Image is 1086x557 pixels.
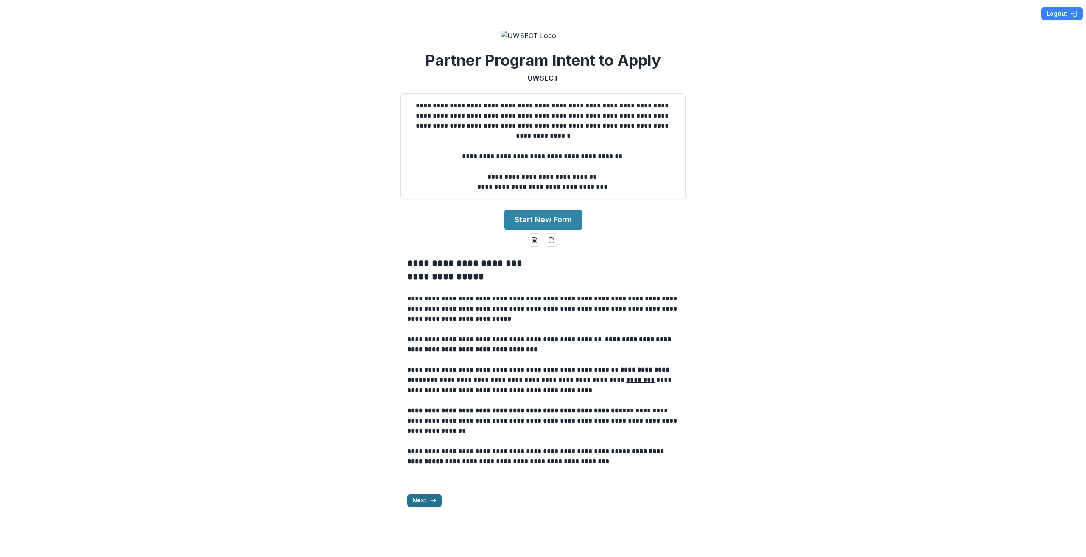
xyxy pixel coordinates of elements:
[407,494,442,507] button: Next
[501,31,585,41] img: UWSECT Logo
[1041,7,1083,20] button: Logout
[504,210,582,230] button: Start New Form
[528,233,541,247] button: word-download
[545,233,558,247] button: pdf-download
[528,73,559,83] p: UWSECT
[425,51,661,70] h2: Partner Program Intent to Apply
